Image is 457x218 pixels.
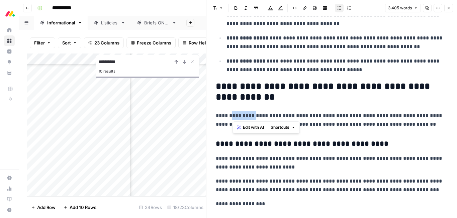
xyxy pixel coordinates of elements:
[4,46,15,57] a: Insights
[144,19,169,26] div: Briefs ONLY
[243,124,264,130] span: Edit with AI
[84,37,124,48] button: 23 Columns
[4,8,16,20] img: Monday.com Logo
[4,183,15,194] a: Usage
[70,204,96,211] span: Add 10 Rows
[126,37,176,48] button: Freeze Columns
[131,16,182,29] a: Briefs ONLY
[136,202,165,213] div: 24 Rows
[4,194,15,205] a: Learning Hub
[178,37,217,48] button: Row Height
[137,39,171,46] span: Freeze Columns
[94,39,119,46] span: 23 Columns
[60,202,100,213] button: Add 10 Rows
[62,39,71,46] span: Sort
[4,57,15,68] a: Opportunities
[4,68,15,78] a: Your Data
[34,16,88,29] a: Informational
[4,205,15,215] button: Help + Support
[172,58,180,66] button: Previous Result
[234,123,267,132] button: Edit with AI
[30,37,55,48] button: Filter
[385,4,421,12] button: 3,405 words
[4,35,15,46] a: Browse
[88,16,131,29] a: Listicles
[189,39,213,46] span: Row Height
[34,39,45,46] span: Filter
[165,202,206,213] div: 18/23 Columns
[268,123,298,132] button: Shortcuts
[271,124,289,130] span: Shortcuts
[188,58,196,66] button: Close Search
[99,67,196,75] div: 10 results
[4,5,15,22] button: Workspace: Monday.com
[58,37,81,48] button: Sort
[388,5,412,11] span: 3,405 words
[37,204,56,211] span: Add Row
[27,202,60,213] button: Add Row
[47,19,75,26] div: Informational
[180,58,188,66] button: Next Result
[4,173,15,183] a: Settings
[4,25,15,35] a: Home
[101,19,118,26] div: Listicles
